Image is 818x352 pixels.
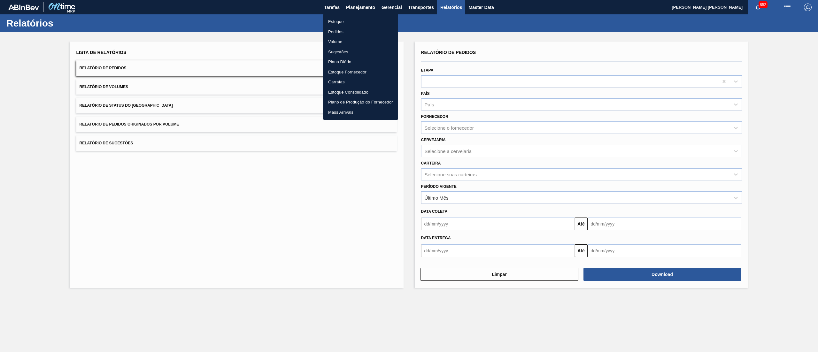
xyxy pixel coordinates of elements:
[323,107,398,118] a: Mass Arrivals
[323,97,398,107] a: Plano de Produção do Fornecedor
[323,37,398,47] a: Volume
[323,67,398,77] a: Estoque Fornecedor
[323,27,398,37] a: Pedidos
[323,17,398,27] a: Estoque
[323,47,398,57] a: Sugestões
[323,77,398,87] a: Garrafas
[323,57,398,67] a: Plano Diário
[323,87,398,97] a: Estoque Consolidado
